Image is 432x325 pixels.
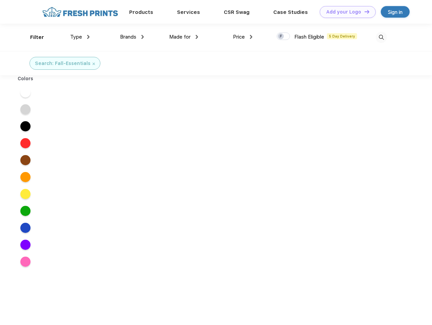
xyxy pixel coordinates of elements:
[326,9,361,15] div: Add your Logo
[376,32,387,43] img: desktop_search.svg
[87,35,90,39] img: dropdown.png
[327,33,357,39] span: 5 Day Delivery
[233,34,245,40] span: Price
[30,34,44,41] div: Filter
[196,35,198,39] img: dropdown.png
[381,6,410,18] a: Sign in
[40,6,120,18] img: fo%20logo%202.webp
[129,9,153,15] a: Products
[141,35,144,39] img: dropdown.png
[169,34,191,40] span: Made for
[120,34,136,40] span: Brands
[250,35,252,39] img: dropdown.png
[93,63,95,65] img: filter_cancel.svg
[294,34,324,40] span: Flash Eligible
[13,75,39,82] div: Colors
[388,8,402,16] div: Sign in
[365,10,369,14] img: DT
[70,34,82,40] span: Type
[35,60,91,67] div: Search: Fall-Essentials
